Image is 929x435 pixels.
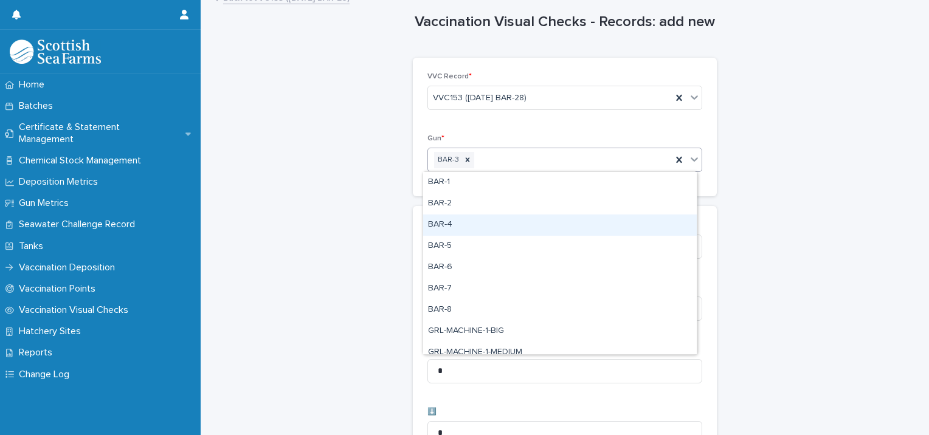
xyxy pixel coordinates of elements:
div: BAR-6 [423,257,697,278]
p: Tanks [14,241,53,252]
span: VVC Record [427,73,472,80]
h1: Vaccination Visual Checks - Records: add new [413,13,717,31]
p: Hatchery Sites [14,326,91,337]
p: Reports [14,347,62,358]
span: VVC153 ([DATE] BAR-28) [433,92,527,104]
div: BAR-4 [423,214,697,236]
div: BAR-5 [423,236,697,257]
p: Vaccination Visual Checks [14,304,138,316]
div: BAR-2 [423,193,697,214]
img: uOABhIYSsOPhGJQdTwEw [10,39,101,64]
p: Deposition Metrics [14,176,108,188]
div: GRL-MACHINE-1-MEDIUM [423,342,697,363]
div: BAR-3 [434,152,461,168]
p: Certificate & Statement Management [14,122,185,145]
p: Vaccination Deposition [14,262,125,273]
div: GRL-MACHINE-1-BIG [423,321,697,342]
p: Seawater Challenge Record [14,219,145,230]
p: Home [14,79,54,91]
div: BAR-1 [423,172,697,193]
p: Vaccination Points [14,283,105,295]
span: Gun [427,135,444,142]
p: Change Log [14,369,79,380]
p: Chemical Stock Management [14,155,151,166]
p: Gun Metrics [14,197,78,209]
div: BAR-8 [423,300,697,321]
p: Batches [14,100,63,112]
span: ⬇️ [427,408,437,416]
div: BAR-7 [423,278,697,300]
